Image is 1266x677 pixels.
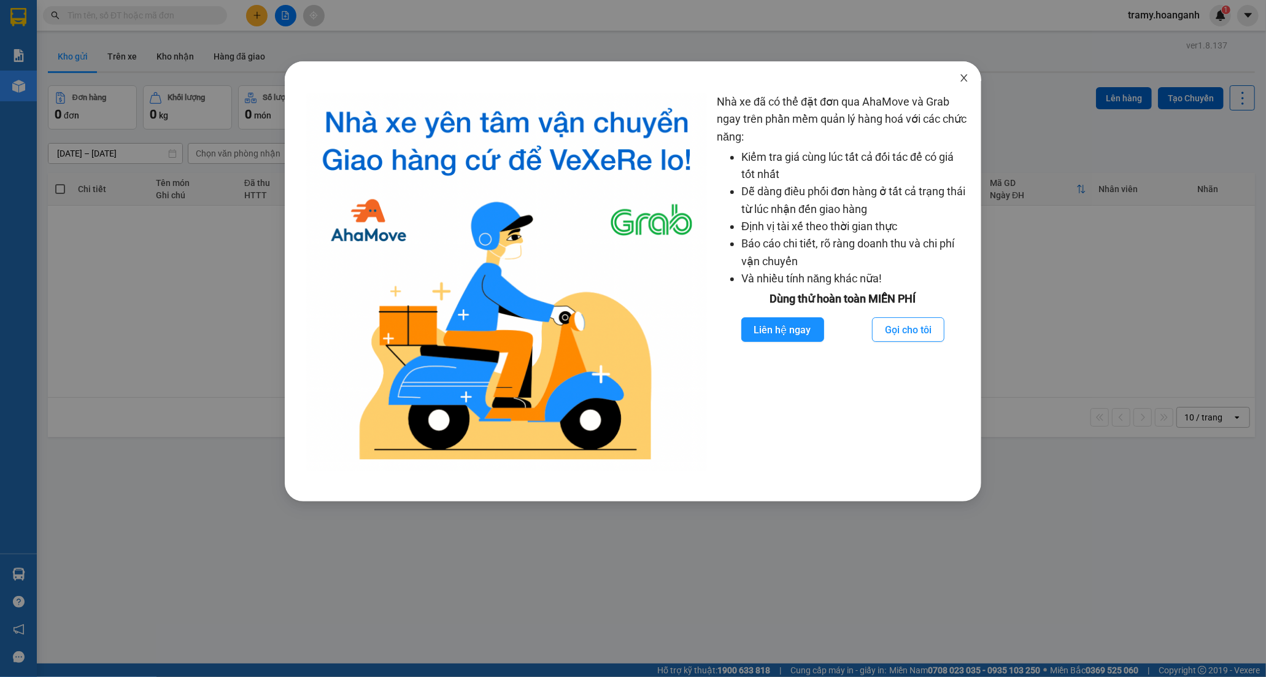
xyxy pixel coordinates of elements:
div: Dùng thử hoàn toàn MIỄN PHÍ [717,290,968,308]
li: Báo cáo chi tiết, rõ ràng doanh thu và chi phí vận chuyển [741,235,968,270]
li: Và nhiều tính năng khác nữa! [741,270,968,287]
span: close [959,73,969,83]
span: Gọi cho tôi [885,322,932,338]
li: Định vị tài xế theo thời gian thực [741,218,968,235]
button: Liên hệ ngay [741,317,824,342]
img: logo [307,93,707,471]
div: Nhà xe đã có thể đặt đơn qua AhaMove và Grab ngay trên phần mềm quản lý hàng hoá với các chức năng: [717,93,968,471]
button: Close [947,61,981,96]
li: Kiểm tra giá cùng lúc tất cả đối tác để có giá tốt nhất [741,149,968,184]
li: Dễ dàng điều phối đơn hàng ở tất cả trạng thái từ lúc nhận đến giao hàng [741,183,968,218]
span: Liên hệ ngay [754,322,811,338]
button: Gọi cho tôi [872,317,944,342]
